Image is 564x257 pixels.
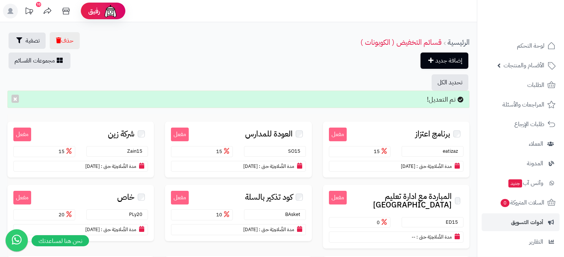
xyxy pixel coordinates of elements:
[508,178,543,188] span: وآتس آب
[500,197,544,208] span: السلات المتروكة
[502,99,544,110] span: المراجعات والأسئلة
[482,155,560,172] a: المدونة
[412,233,415,240] span: --
[245,193,293,202] span: كود تذكير بالسلة
[401,163,415,170] span: [DATE]
[171,128,189,141] small: مفعل
[7,91,469,108] div: تم التعديل!
[329,191,347,204] small: مفعل
[117,193,135,202] span: خاص
[101,226,136,233] small: مدة الصَّلاحِيَة حتى :
[288,148,304,155] small: SO15
[508,179,522,187] span: جديد
[129,211,146,218] small: PLy20
[374,148,389,155] span: 15
[360,37,442,48] a: قسائم التخفيض ( الكوبونات )
[514,21,557,36] img: logo-2.png
[59,148,73,155] span: 15
[9,33,46,49] button: تصفية
[529,139,543,149] span: العملاء
[171,191,189,204] small: مفعل
[36,2,41,7] div: 10
[446,219,462,226] small: ED15
[482,233,560,251] a: التقارير
[377,219,389,226] span: 0
[482,76,560,94] a: الطلبات
[482,174,560,192] a: وآتس آبجديد
[323,185,469,248] a: مفعل المباردة مع ادارة تعليم [GEOGRAPHIC_DATA] ED15 0 مدة الصَّلاحِيَة حتى : --
[88,7,100,16] span: رفيق
[11,95,19,103] button: ×
[165,185,311,241] a: مفعل كود تذكير بالسلة BAsket 10 مدة الصَّلاحِيَة حتى : [DATE]
[482,37,560,55] a: لوحة التحكم
[448,37,469,48] a: الرئيسية
[511,217,543,227] span: أدوات التسويق
[482,135,560,153] a: العملاء
[482,96,560,114] a: المراجعات والأسئلة
[329,128,347,141] small: مفعل
[103,4,118,18] img: ai-face.png
[416,163,452,170] small: مدة الصَّلاحِيَة حتى :
[415,130,450,138] span: برنامج اعتزاز
[285,211,304,218] small: BAsket
[514,119,544,129] span: طلبات الإرجاع
[432,74,468,91] button: تحديد الكل
[347,192,452,209] span: المباردة مع ادارة تعليم [GEOGRAPHIC_DATA]
[7,185,154,241] a: مفعل خاص PLy20 20 مدة الصَّلاحِيَة حتى : [DATE]
[259,226,294,233] small: مدة الصَّلاحِيَة حتى :
[482,115,560,133] a: طلبات الإرجاع
[108,130,135,138] span: شركة زين
[482,213,560,231] a: أدوات التسويق
[50,32,80,49] button: حذف
[216,211,231,218] span: 10
[527,80,544,90] span: الطلبات
[85,163,100,170] span: [DATE]
[416,233,452,240] small: مدة الصَّلاحِيَة حتى :
[259,163,294,170] small: مدة الصَّلاحِيَة حتى :
[26,36,40,45] span: تصفية
[20,4,38,20] a: تحديثات المنصة
[165,122,311,177] a: مفعل العودة للمدارس SO15 15 مدة الصَّلاحِيَة حتى : [DATE]
[527,158,543,169] span: المدونة
[323,122,469,177] a: مفعل برنامج اعتزاز eatizaz 15 مدة الصَّلاحِيَة حتى : [DATE]
[13,191,31,204] small: مفعل
[243,163,258,170] span: [DATE]
[59,211,73,218] span: 20
[243,226,258,233] span: [DATE]
[101,163,136,170] small: مدة الصَّلاحِيَة حتى :
[529,237,543,247] span: التقارير
[13,128,31,141] small: مفعل
[482,194,560,212] a: السلات المتروكة0
[443,148,462,155] small: eatizaz
[85,226,100,233] span: [DATE]
[9,53,70,69] a: مجموعات القسائم
[517,41,544,51] span: لوحة التحكم
[245,130,293,138] span: العودة للمدارس
[7,122,154,177] a: مفعل شركة زين Zain15 15 مدة الصَّلاحِيَة حتى : [DATE]
[504,60,544,71] span: الأقسام والمنتجات
[420,53,468,69] a: إضافة جديد
[216,148,231,155] span: 15
[127,148,146,155] small: Zain15
[501,199,509,207] span: 0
